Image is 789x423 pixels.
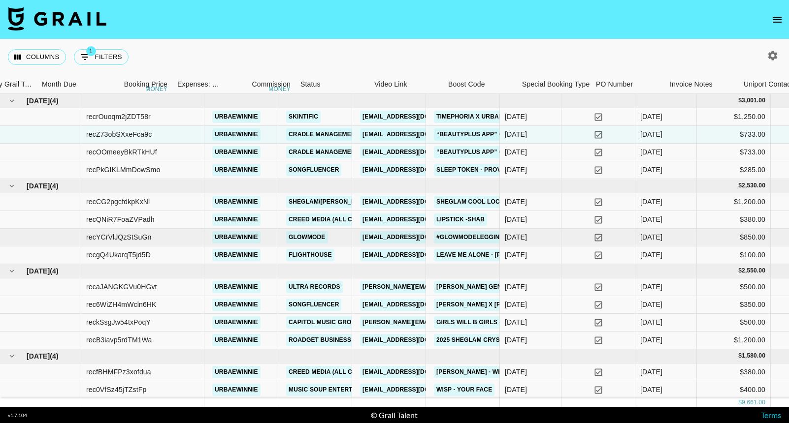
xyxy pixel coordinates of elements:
[697,161,771,179] div: $285.00
[286,111,321,123] a: SKINTIFIC
[767,10,787,30] button: open drawer
[665,75,739,94] div: Invoice Notes
[697,229,771,246] div: $850.00
[212,128,261,141] a: urbaewinnie
[640,165,662,175] div: Sep '25
[738,181,742,190] div: $
[86,112,151,121] div: recrOuoqm2jZDT58r
[369,75,443,94] div: Video Link
[434,146,533,158] a: “BEAUTYPLUS APP” CAMPAIGN
[742,181,765,190] div: 2,530.00
[434,128,533,141] a: “BEAUTYPLUS APP” CAMPAIGN
[697,314,771,332] div: $500.00
[360,128,470,141] a: [EMAIL_ADDRESS][DOMAIN_NAME]
[697,381,771,399] div: $400.00
[42,75,76,94] div: Month Due
[697,363,771,381] div: $380.00
[640,232,662,242] div: Aug '25
[360,164,470,176] a: [EMAIL_ADDRESS][DOMAIN_NAME]
[50,351,59,361] span: ( 4 )
[591,75,665,94] div: PO Number
[505,282,527,292] div: 29/07/2025
[374,75,407,94] div: Video Link
[697,211,771,229] div: $380.00
[738,398,742,407] div: $
[640,250,662,260] div: Aug '25
[8,49,66,65] button: Select columns
[742,398,765,407] div: 9,661.00
[8,412,27,419] div: v 1.7.104
[505,300,527,309] div: 04/07/2025
[286,164,341,176] a: Songfluencer
[86,282,157,292] div: recaJANGKGVu0HGvt
[434,366,561,378] a: [PERSON_NAME] - Welcome To My Life
[742,267,765,275] div: 2,550.00
[5,179,19,193] button: hide children
[434,196,596,208] a: SHEGLAM Cool Lock Airflow Styler Campaign
[86,335,152,345] div: recB3iavp5rdTM1Wa
[86,300,157,309] div: rec6WiZH4mWcln6HK
[360,196,470,208] a: [EMAIL_ADDRESS][DOMAIN_NAME]
[27,351,50,361] span: [DATE]
[212,164,261,176] a: urbaewinnie
[286,281,343,293] a: Ultra Records
[86,367,151,377] div: recfBHMFPz3xofdua
[443,75,517,94] div: Boost Code
[505,214,527,224] div: 18/08/2025
[50,96,59,106] span: ( 4 )
[640,300,662,309] div: Jul '25
[434,249,548,261] a: LEAVE ME ALONE - [PERSON_NAME]
[640,335,662,345] div: Jul '25
[505,335,527,345] div: 30/07/2025
[434,316,608,329] a: girls will b girls - [PERSON_NAME] [PERSON_NAME]
[286,146,375,158] a: Cradle Management LLC
[448,75,485,94] div: Boost Code
[27,96,50,106] span: [DATE]
[8,7,106,30] img: Grail Talent
[37,75,99,94] div: Month Due
[360,366,470,378] a: [EMAIL_ADDRESS][DOMAIN_NAME]
[212,196,261,208] a: urbaewinnie
[670,75,713,94] div: Invoice Notes
[124,75,167,94] div: Booking Price
[517,75,591,94] div: Special Booking Type
[177,75,220,94] div: Expenses: Remove Commission?
[360,249,470,261] a: [EMAIL_ADDRESS][DOMAIN_NAME]
[360,231,470,243] a: [EMAIL_ADDRESS][DOMAIN_NAME]
[371,410,418,420] div: © Grail Talent
[697,278,771,296] div: $500.00
[434,213,487,226] a: Lipstick -SHAB
[761,410,781,420] a: Terms
[74,49,129,65] button: Show filters
[286,334,407,346] a: Roadget Business [DOMAIN_NAME].
[27,181,50,191] span: [DATE]
[697,144,771,161] div: $733.00
[434,299,603,311] a: [PERSON_NAME] x [PERSON_NAME] | [PERSON_NAME]
[434,384,494,396] a: Wisp - Your face
[145,86,167,92] div: money
[505,385,527,394] div: 26/06/2025
[640,282,662,292] div: Jul '25
[505,250,527,260] div: 18/08/2025
[697,246,771,264] div: $100.00
[212,213,261,226] a: urbaewinnie
[27,266,50,276] span: [DATE]
[360,334,470,346] a: [EMAIL_ADDRESS][DOMAIN_NAME]
[286,213,389,226] a: Creed Media (All Campaigns)
[434,334,656,346] a: 2025 SHEGLAM Crystal Jelly Glaze Stick NEW SHEADES Campaign
[738,267,742,275] div: $
[286,316,362,329] a: Capitol Music Group
[360,146,470,158] a: [EMAIL_ADDRESS][DOMAIN_NAME]
[505,147,527,157] div: 25/09/2025
[640,367,662,377] div: Jun '25
[505,165,527,175] div: 17/09/2025
[300,75,321,94] div: Status
[296,75,369,94] div: Status
[286,384,382,396] a: Music Soup Entertainment
[640,147,662,157] div: Sep '25
[697,126,771,144] div: $733.00
[50,266,59,276] span: ( 4 )
[697,332,771,349] div: $1,200.00
[86,129,152,139] div: recZ73obSXxeFca9c
[5,264,19,278] button: hide children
